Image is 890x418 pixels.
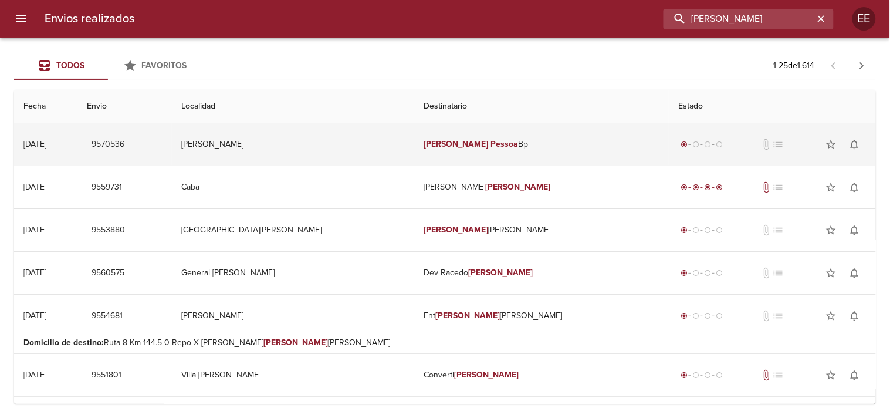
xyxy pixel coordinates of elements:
[172,123,414,166] td: [PERSON_NAME]
[761,369,773,381] span: Tiene documentos adjuntos
[692,184,699,191] span: radio_button_checked
[23,337,867,349] p: Ruta 8 Km 144.5 0 Repo X [PERSON_NAME] [PERSON_NAME]
[820,133,843,156] button: Agregar a favoritos
[716,269,723,277] span: radio_button_unchecked
[774,60,815,72] p: 1 - 25 de 1.614
[92,137,124,152] span: 9570536
[414,123,669,166] td: Bp
[681,269,688,277] span: radio_button_checked
[14,90,77,123] th: Fecha
[56,60,84,70] span: Todos
[414,354,669,396] td: Converti
[87,177,127,198] button: 9559731
[92,223,125,238] span: 9553880
[23,311,46,321] div: [DATE]
[77,90,172,123] th: Envio
[692,227,699,234] span: radio_button_unchecked
[820,363,843,387] button: Agregar a favoritos
[45,9,134,28] h6: Envios realizados
[14,52,202,80] div: Tabs Envios
[92,368,121,383] span: 9551801
[486,182,551,192] em: [PERSON_NAME]
[678,224,725,236] div: Generado
[849,310,861,322] span: notifications_none
[704,227,711,234] span: radio_button_unchecked
[172,209,414,251] td: [GEOGRAPHIC_DATA][PERSON_NAME]
[825,267,837,279] span: star_border
[820,261,843,285] button: Agregar a favoritos
[848,52,876,80] span: Pagina siguiente
[704,269,711,277] span: radio_button_unchecked
[23,370,46,380] div: [DATE]
[23,182,46,192] div: [DATE]
[87,305,127,327] button: 9554681
[843,363,867,387] button: Activar notificaciones
[773,310,784,322] span: No tiene pedido asociado
[843,176,867,199] button: Activar notificaciones
[761,181,773,193] span: Tiene documentos adjuntos
[692,312,699,319] span: radio_button_unchecked
[678,310,725,322] div: Generado
[849,267,861,279] span: notifications_none
[825,139,837,150] span: star_border
[664,9,814,29] input: buscar
[172,354,414,396] td: Villa [PERSON_NAME]
[716,141,723,148] span: radio_button_unchecked
[414,166,669,208] td: [PERSON_NAME]
[825,310,837,322] span: star_border
[92,180,122,195] span: 9559731
[87,220,130,241] button: 9553880
[263,338,329,348] em: [PERSON_NAME]
[678,181,725,193] div: Entregado
[23,268,46,278] div: [DATE]
[773,267,784,279] span: No tiene pedido asociado
[681,141,688,148] span: radio_button_checked
[820,59,848,71] span: Pagina anterior
[716,184,723,191] span: radio_button_checked
[681,312,688,319] span: radio_button_checked
[414,90,669,123] th: Destinatario
[716,372,723,379] span: radio_button_unchecked
[678,139,725,150] div: Generado
[491,139,519,149] em: Pessoa
[23,225,46,235] div: [DATE]
[849,181,861,193] span: notifications_none
[761,310,773,322] span: No tiene documentos adjuntos
[773,139,784,150] span: No tiene pedido asociado
[87,262,129,284] button: 9560575
[820,176,843,199] button: Agregar a favoritos
[692,269,699,277] span: radio_button_unchecked
[849,224,861,236] span: notifications_none
[681,372,688,379] span: radio_button_checked
[692,141,699,148] span: radio_button_unchecked
[424,225,489,235] em: [PERSON_NAME]
[843,304,867,328] button: Activar notificaciones
[92,309,123,323] span: 9554681
[172,252,414,294] td: General [PERSON_NAME]
[761,224,773,236] span: No tiene documentos adjuntos
[704,312,711,319] span: radio_button_unchecked
[435,311,500,321] em: [PERSON_NAME]
[172,295,414,337] td: [PERSON_NAME]
[414,209,669,251] td: [PERSON_NAME]
[692,372,699,379] span: radio_button_unchecked
[825,224,837,236] span: star_border
[773,369,784,381] span: No tiene pedido asociado
[825,369,837,381] span: star_border
[849,369,861,381] span: notifications_none
[92,266,124,281] span: 9560575
[142,60,187,70] span: Favoritos
[716,227,723,234] span: radio_button_unchecked
[843,133,867,156] button: Activar notificaciones
[23,338,104,348] b: Domicilio de destino :
[716,312,723,319] span: radio_button_unchecked
[825,181,837,193] span: star_border
[761,267,773,279] span: No tiene documentos adjuntos
[852,7,876,31] div: EE
[678,369,725,381] div: Generado
[7,5,35,33] button: menu
[468,268,533,278] em: [PERSON_NAME]
[678,267,725,279] div: Generado
[773,224,784,236] span: No tiene pedido asociado
[681,184,688,191] span: radio_button_checked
